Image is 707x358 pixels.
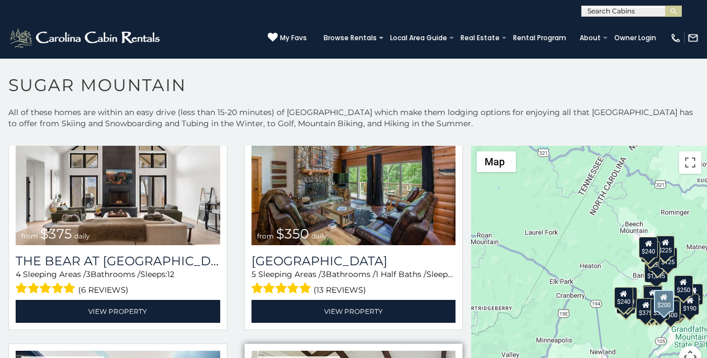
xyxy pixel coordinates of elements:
[252,254,456,269] a: [GEOGRAPHIC_DATA]
[609,30,662,46] a: Owner Login
[385,30,453,46] a: Local Area Guide
[74,232,90,240] span: daily
[16,108,220,245] img: The Bear At Sugar Mountain
[679,151,701,174] button: Toggle fullscreen view
[314,283,366,297] span: (13 reviews)
[8,27,163,49] img: White-1-2.png
[252,254,456,269] h3: Grouse Moor Lodge
[252,269,456,297] div: Sleeping Areas / Bathrooms / Sleeps:
[644,261,668,283] div: $1,095
[280,33,307,43] span: My Favs
[252,108,456,245] img: Grouse Moor Lodge
[656,236,675,257] div: $225
[16,254,220,269] a: The Bear At [GEOGRAPHIC_DATA]
[654,290,674,312] div: $200
[40,226,72,242] span: $375
[252,108,456,245] a: Grouse Moor Lodge from $350 daily
[667,297,686,318] div: $195
[614,287,633,308] div: $240
[252,269,256,279] span: 5
[311,232,327,240] span: daily
[257,232,274,240] span: from
[574,30,606,46] a: About
[16,108,220,245] a: The Bear At Sugar Mountain from $375 daily
[78,283,129,297] span: (6 reviews)
[321,269,326,279] span: 3
[16,300,220,323] a: View Property
[687,32,699,44] img: mail-regular-white.png
[507,30,572,46] a: Rental Program
[21,232,38,240] span: from
[268,32,307,44] a: My Favs
[16,254,220,269] h3: The Bear At Sugar Mountain
[453,269,461,279] span: 12
[276,226,309,242] span: $350
[485,156,505,168] span: Map
[670,32,681,44] img: phone-regular-white.png
[16,269,220,297] div: Sleeping Areas / Bathrooms / Sleeps:
[637,298,656,319] div: $375
[167,269,174,279] span: 12
[674,275,693,297] div: $250
[252,300,456,323] a: View Property
[455,30,505,46] a: Real Estate
[680,294,699,315] div: $190
[643,285,662,306] div: $190
[16,269,21,279] span: 4
[643,286,662,307] div: $300
[658,247,677,269] div: $125
[376,269,426,279] span: 1 Half Baths /
[86,269,91,279] span: 3
[651,298,670,319] div: $350
[639,237,658,258] div: $240
[684,284,703,305] div: $155
[477,151,516,172] button: Change map style
[318,30,382,46] a: Browse Rentals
